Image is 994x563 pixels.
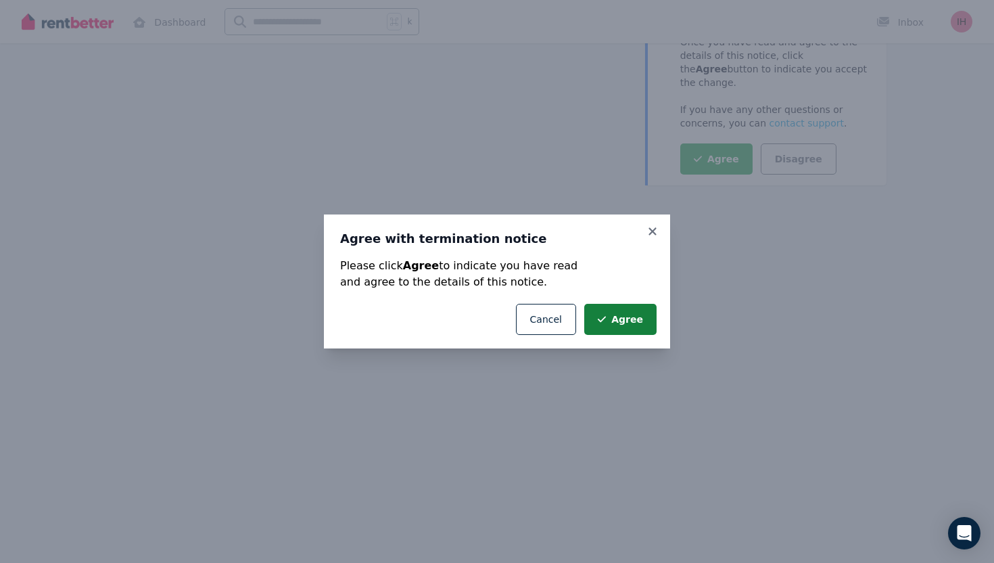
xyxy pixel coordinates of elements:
h3: Agree with termination notice [340,231,654,247]
div: Open Intercom Messenger [948,517,980,549]
button: Cancel [516,304,576,335]
strong: Agree [403,259,439,272]
p: Please click to indicate you have read and agree to the details of this notice. [340,258,654,290]
button: Agree [584,304,657,335]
